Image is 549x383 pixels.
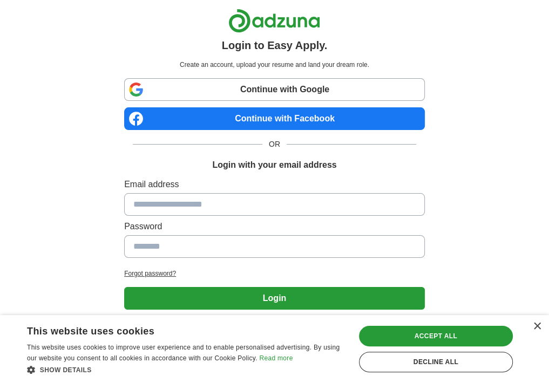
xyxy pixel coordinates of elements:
[262,139,287,150] span: OR
[124,78,425,101] a: Continue with Google
[222,37,328,53] h1: Login to Easy Apply.
[27,364,345,375] div: Show details
[124,269,425,278] a: Forgot password?
[359,326,513,346] div: Accept all
[533,323,541,331] div: Close
[259,354,293,362] a: Read more, opens a new window
[124,107,425,130] a: Continue with Facebook
[126,60,423,70] p: Create an account, upload your resume and land your dream role.
[359,352,513,372] div: Decline all
[228,9,320,33] img: Adzuna logo
[124,178,425,191] label: Email address
[124,287,425,310] button: Login
[27,344,340,362] span: This website uses cookies to improve user experience and to enable personalised advertising. By u...
[40,366,92,374] span: Show details
[212,159,336,172] h1: Login with your email address
[124,220,425,233] label: Password
[27,322,318,338] div: This website uses cookies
